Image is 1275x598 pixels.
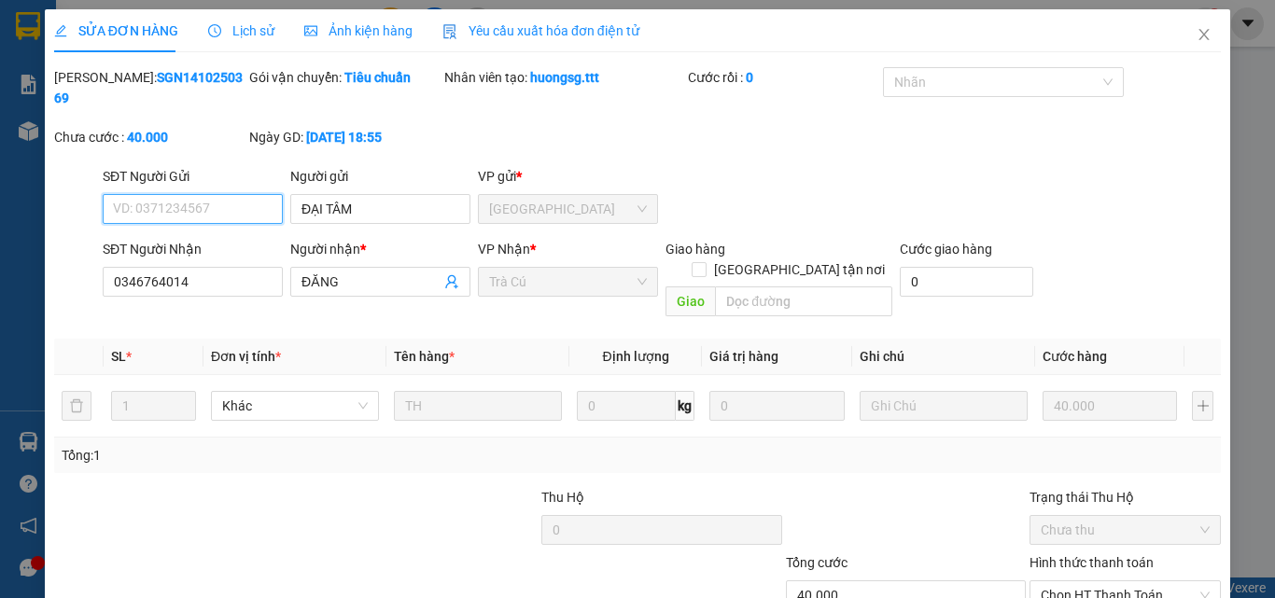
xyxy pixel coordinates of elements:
input: Ghi Chú [860,391,1028,421]
button: Close [1178,9,1230,62]
div: Chưa cước : [54,127,245,147]
span: Giá trị hàng [709,349,778,364]
input: VD: Bàn, Ghế [394,391,562,421]
div: Người nhận [290,239,470,259]
div: Trạng thái Thu Hộ [1030,487,1221,508]
div: VP gửi [478,166,658,187]
span: clock-circle [208,24,221,37]
span: Trà Cú [489,268,647,296]
span: user-add [444,274,459,289]
div: Người gửi [290,166,470,187]
button: plus [1192,391,1213,421]
span: Tổng cước [786,555,848,570]
span: edit [54,24,67,37]
span: SL [111,349,126,364]
input: Cước giao hàng [900,267,1033,297]
input: 0 [1043,391,1177,421]
div: SĐT Người Nhận [103,239,283,259]
span: Chưa thu [1041,516,1210,544]
span: SỬA ĐƠN HÀNG [54,23,178,38]
span: Lịch sử [208,23,274,38]
label: Cước giao hàng [900,242,992,257]
label: Hình thức thanh toán [1030,555,1154,570]
span: Giao [666,286,715,316]
div: Nhân viên tạo: [444,67,684,88]
th: Ghi chú [852,339,1035,375]
span: close [1197,27,1212,42]
div: Ngày GD: [249,127,441,147]
span: [GEOGRAPHIC_DATA] tận nơi [707,259,892,280]
div: SĐT Người Gửi [103,166,283,187]
span: picture [304,24,317,37]
span: Yêu cầu xuất hóa đơn điện tử [442,23,639,38]
b: huongsg.ttt [530,70,599,85]
button: delete [62,391,91,421]
span: Sài Gòn [489,195,647,223]
b: 0 [746,70,753,85]
span: Tên hàng [394,349,455,364]
b: [DATE] 18:55 [306,130,382,145]
b: Tiêu chuẩn [344,70,411,85]
div: [PERSON_NAME]: [54,67,245,108]
b: 40.000 [127,130,168,145]
span: Ảnh kiện hàng [304,23,413,38]
span: Cước hàng [1043,349,1107,364]
input: Dọc đường [715,286,892,316]
span: Đơn vị tính [211,349,281,364]
input: 0 [709,391,844,421]
span: Giao hàng [666,242,725,257]
span: Thu Hộ [541,490,584,505]
span: Khác [222,392,368,420]
div: Gói vận chuyển: [249,67,441,88]
span: Định lượng [602,349,668,364]
span: kg [676,391,694,421]
img: icon [442,24,457,39]
div: Cước rồi : [688,67,879,88]
div: Tổng: 1 [62,445,494,466]
span: VP Nhận [478,242,530,257]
